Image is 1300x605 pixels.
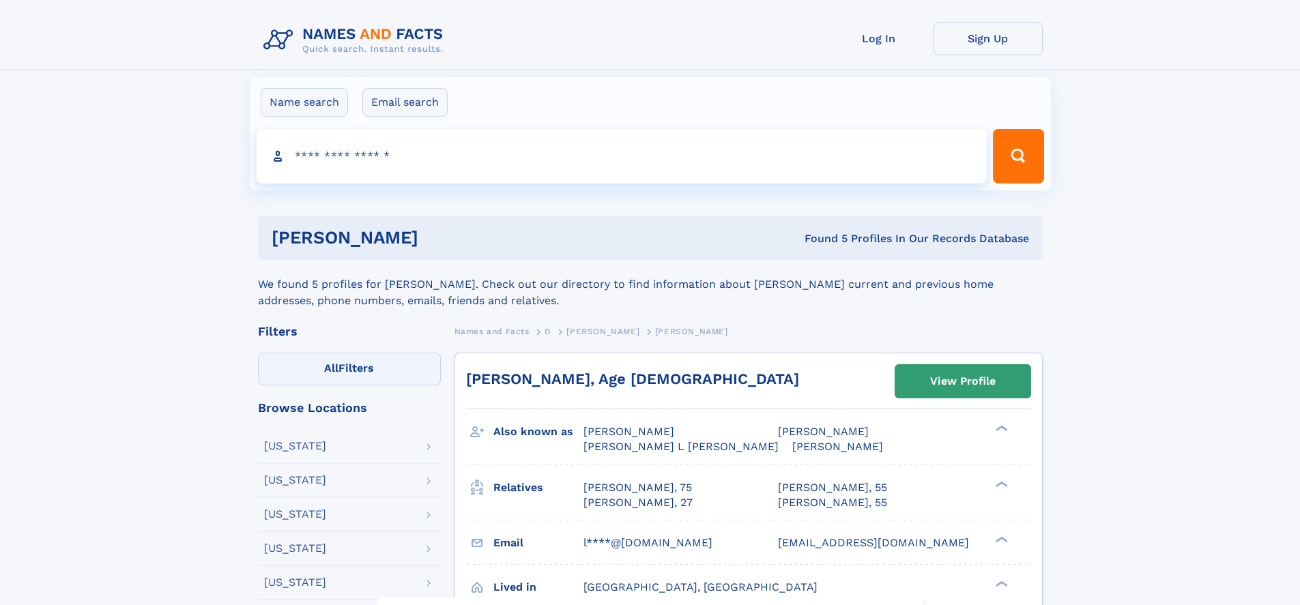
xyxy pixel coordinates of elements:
[258,22,454,59] img: Logo Names and Facts
[258,325,441,338] div: Filters
[258,353,441,385] label: Filters
[792,440,883,453] span: [PERSON_NAME]
[992,424,1009,433] div: ❯
[824,22,934,55] a: Log In
[992,535,1009,544] div: ❯
[493,576,583,599] h3: Lived in
[264,441,326,452] div: [US_STATE]
[324,361,338,374] span: All
[466,370,799,387] a: [PERSON_NAME], Age [DEMOGRAPHIC_DATA]
[778,480,887,495] a: [PERSON_NAME], 55
[264,543,326,554] div: [US_STATE]
[258,260,1043,309] div: We found 5 profiles for [PERSON_NAME]. Check out our directory to find information about [PERSON_...
[257,129,987,183] input: search input
[493,420,583,443] h3: Also known as
[454,323,530,340] a: Names and Facts
[655,327,728,336] span: [PERSON_NAME]
[583,440,779,453] span: [PERSON_NAME] L [PERSON_NAME]
[258,402,441,414] div: Browse Locations
[583,495,693,510] a: [PERSON_NAME], 27
[545,323,551,340] a: D
[272,229,611,246] h1: [PERSON_NAME]
[895,365,1030,398] a: View Profile
[778,495,887,510] a: [PERSON_NAME], 55
[362,88,448,117] label: Email search
[583,480,692,495] a: [PERSON_NAME], 75
[611,231,1029,246] div: Found 5 Profiles In Our Records Database
[992,579,1009,588] div: ❯
[993,129,1043,183] button: Search Button
[493,476,583,499] h3: Relatives
[264,577,326,588] div: [US_STATE]
[566,323,639,340] a: [PERSON_NAME]
[934,22,1043,55] a: Sign Up
[930,366,996,397] div: View Profile
[264,475,326,486] div: [US_STATE]
[493,531,583,555] h3: Email
[264,509,326,520] div: [US_STATE]
[583,425,674,438] span: [PERSON_NAME]
[545,327,551,336] span: D
[992,479,1009,488] div: ❯
[778,536,969,549] span: [EMAIL_ADDRESS][DOMAIN_NAME]
[566,327,639,336] span: [PERSON_NAME]
[583,580,818,593] span: [GEOGRAPHIC_DATA], [GEOGRAPHIC_DATA]
[261,88,348,117] label: Name search
[778,425,869,438] span: [PERSON_NAME]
